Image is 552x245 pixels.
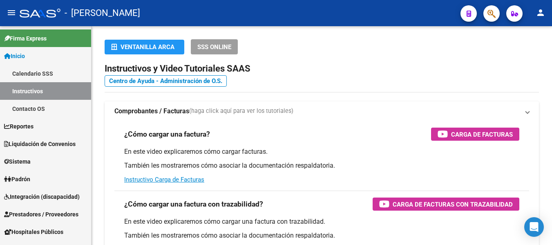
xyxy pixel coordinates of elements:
[373,198,519,211] button: Carga de Facturas con Trazabilidad
[4,122,34,131] span: Reportes
[451,129,513,139] span: Carga de Facturas
[124,198,263,210] h3: ¿Cómo cargar una factura con trazabilidad?
[105,75,227,87] a: Centro de Ayuda - Administración de O.S.
[524,217,544,237] div: Open Intercom Messenger
[4,210,78,219] span: Prestadores / Proveedores
[4,227,63,236] span: Hospitales Públicos
[124,147,519,156] p: En este video explicaremos cómo cargar facturas.
[114,107,189,116] strong: Comprobantes / Facturas
[4,52,25,61] span: Inicio
[4,139,76,148] span: Liquidación de Convenios
[105,40,184,54] button: Ventanilla ARCA
[536,8,545,18] mat-icon: person
[191,39,238,54] button: SSS ONLINE
[189,107,293,116] span: (haga click aquí para ver los tutoriales)
[105,61,539,76] h2: Instructivos y Video Tutoriales SAAS
[124,176,204,183] a: Instructivo Carga de Facturas
[4,157,31,166] span: Sistema
[111,40,178,54] div: Ventanilla ARCA
[105,101,539,121] mat-expansion-panel-header: Comprobantes / Facturas(haga click aquí para ver los tutoriales)
[124,161,519,170] p: También les mostraremos cómo asociar la documentación respaldatoria.
[124,217,519,226] p: En este video explicaremos cómo cargar una factura con trazabilidad.
[4,175,30,184] span: Padrón
[393,199,513,209] span: Carga de Facturas con Trazabilidad
[124,231,519,240] p: También les mostraremos cómo asociar la documentación respaldatoria.
[124,128,210,140] h3: ¿Cómo cargar una factura?
[4,192,80,201] span: Integración (discapacidad)
[4,34,47,43] span: Firma Express
[431,128,519,141] button: Carga de Facturas
[197,43,231,51] span: SSS ONLINE
[7,8,16,18] mat-icon: menu
[65,4,140,22] span: - [PERSON_NAME]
